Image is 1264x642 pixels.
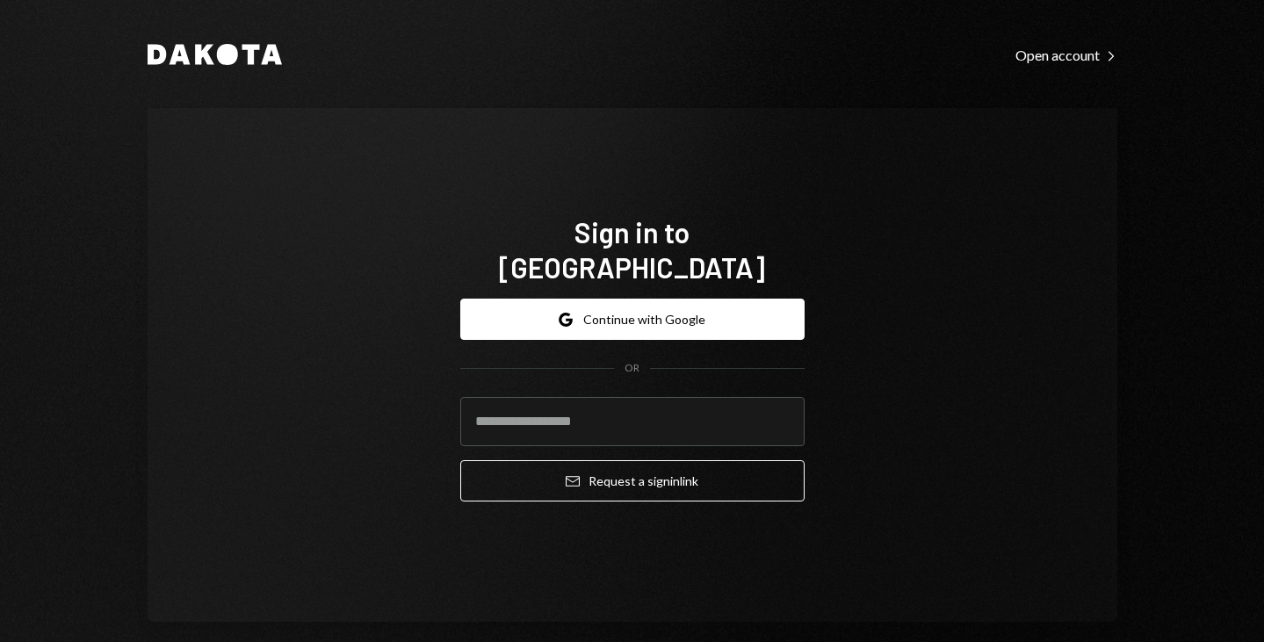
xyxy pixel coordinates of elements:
[460,214,805,285] h1: Sign in to [GEOGRAPHIC_DATA]
[625,361,639,376] div: OR
[460,460,805,501] button: Request a signinlink
[1015,45,1117,64] a: Open account
[1015,47,1117,64] div: Open account
[460,299,805,340] button: Continue with Google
